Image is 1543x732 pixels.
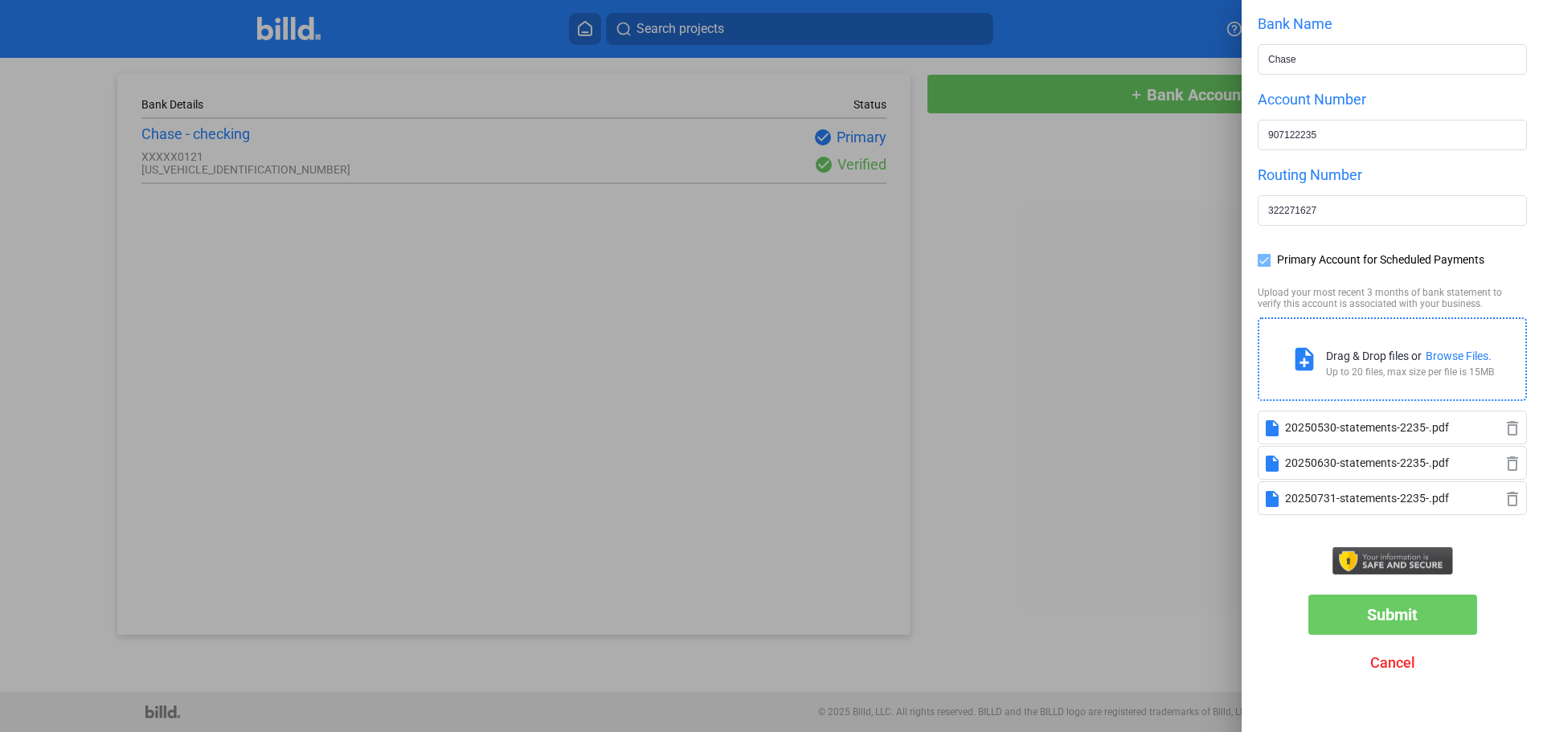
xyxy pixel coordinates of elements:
div: 20250630-statements-2235-.pdf [1285,456,1449,469]
span: Cancel [1370,654,1415,671]
img: safe.png [1332,547,1453,575]
div: 20250530-statements-2235-.pdf [1285,421,1449,434]
div: Up to 20 files, max size per file is 15MB [1326,366,1494,378]
mat-icon: insert_drive_file [1263,454,1282,473]
div: Drag & Drop files or [1326,350,1422,362]
div: Routing Number [1258,166,1527,183]
span: Submit [1367,605,1418,624]
div: 20250731-statements-2235-.pdf [1285,492,1449,505]
div: Upload your most recent 3 months of bank statement to verify this account is associated with your... [1258,287,1527,309]
div: Browse Files. [1426,350,1492,362]
button: Cancel [1308,643,1477,683]
mat-icon: insert_drive_file [1263,489,1282,509]
div: Bank Name [1258,15,1527,32]
mat-icon: delete_outline [1503,454,1522,473]
div: Account Number [1258,91,1527,108]
button: Submit [1308,595,1477,635]
mat-icon: delete_outline [1503,489,1522,509]
mat-icon: insert_drive_file [1263,419,1282,438]
mat-icon: delete_outline [1503,419,1522,438]
mat-icon: note_add [1291,346,1318,373]
span: Primary Account for Scheduled Payments [1277,254,1484,266]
